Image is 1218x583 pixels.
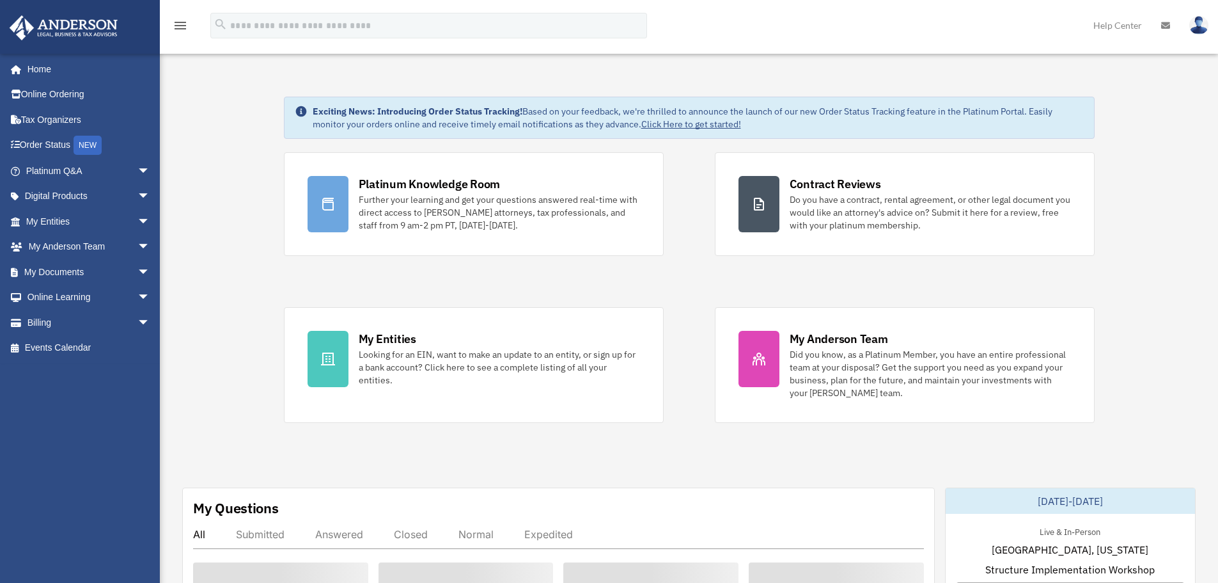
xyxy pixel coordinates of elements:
div: Answered [315,528,363,541]
div: Closed [394,528,428,541]
a: Order StatusNEW [9,132,169,159]
a: Events Calendar [9,335,169,361]
a: Online Ordering [9,82,169,108]
a: Platinum Q&Aarrow_drop_down [9,158,169,184]
a: Contract Reviews Do you have a contract, rental agreement, or other legal document you would like... [715,152,1095,256]
div: Submitted [236,528,285,541]
div: Contract Reviews [790,176,881,192]
img: User Pic [1189,16,1208,35]
div: Normal [458,528,494,541]
a: My Documentsarrow_drop_down [9,259,169,285]
div: All [193,528,205,541]
a: My Entitiesarrow_drop_down [9,209,169,234]
a: My Anderson Team Did you know, as a Platinum Member, you have an entire professional team at your... [715,307,1095,423]
div: NEW [74,136,102,155]
div: My Questions [193,499,279,518]
div: Looking for an EIN, want to make an update to an entity, or sign up for a bank account? Click her... [359,348,640,387]
span: arrow_drop_down [137,310,163,336]
a: Tax Organizers [9,107,169,132]
div: Expedited [524,528,573,541]
img: Anderson Advisors Platinum Portal [6,15,121,40]
a: Online Learningarrow_drop_down [9,285,169,310]
a: Digital Productsarrow_drop_down [9,184,169,209]
a: Click Here to get started! [641,118,741,130]
a: menu [173,22,188,33]
div: Based on your feedback, we're thrilled to announce the launch of our new Order Status Tracking fe... [313,105,1084,131]
strong: Exciting News: Introducing Order Status Tracking! [313,106,522,117]
span: [GEOGRAPHIC_DATA], [US_STATE] [992,542,1148,557]
span: arrow_drop_down [137,158,163,184]
div: Platinum Knowledge Room [359,176,501,192]
div: Further your learning and get your questions answered real-time with direct access to [PERSON_NAM... [359,193,640,232]
i: search [214,17,228,31]
div: My Anderson Team [790,331,888,347]
div: [DATE]-[DATE] [946,488,1195,514]
i: menu [173,18,188,33]
div: Do you have a contract, rental agreement, or other legal document you would like an attorney's ad... [790,193,1071,232]
a: Billingarrow_drop_down [9,310,169,335]
a: My Anderson Teamarrow_drop_down [9,234,169,260]
span: arrow_drop_down [137,184,163,210]
div: My Entities [359,331,416,347]
div: Did you know, as a Platinum Member, you have an entire professional team at your disposal? Get th... [790,348,1071,399]
span: arrow_drop_down [137,285,163,311]
span: Structure Implementation Workshop [985,562,1155,577]
a: My Entities Looking for an EIN, want to make an update to an entity, or sign up for a bank accoun... [284,307,664,423]
a: Platinum Knowledge Room Further your learning and get your questions answered real-time with dire... [284,152,664,256]
span: arrow_drop_down [137,234,163,260]
span: arrow_drop_down [137,209,163,235]
div: Live & In-Person [1029,524,1111,538]
a: Home [9,56,163,82]
span: arrow_drop_down [137,259,163,285]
